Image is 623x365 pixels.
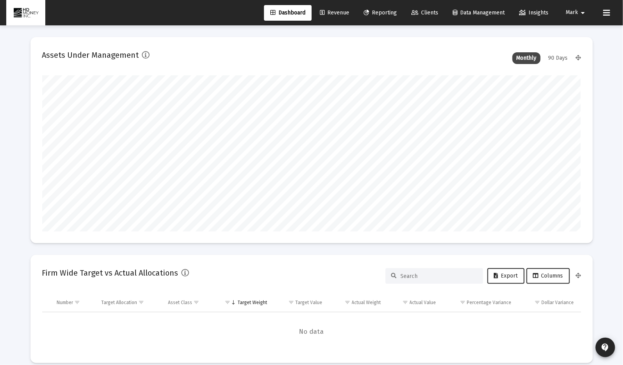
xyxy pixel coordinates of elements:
span: Show filter options for column 'Number' [74,299,80,305]
div: Target Allocation [101,299,137,306]
div: Data grid [42,293,581,351]
div: Monthly [512,52,541,64]
div: Number [57,299,73,306]
a: Data Management [446,5,511,21]
input: Search [401,273,477,280]
a: Dashboard [264,5,312,21]
button: Columns [527,268,570,284]
span: Show filter options for column 'Actual Weight' [345,299,351,305]
td: Column Actual Weight [328,293,386,312]
span: No data [42,328,581,336]
mat-icon: arrow_drop_down [578,5,588,21]
div: Actual Value [410,299,436,306]
span: Data Management [453,9,505,16]
mat-icon: contact_support [601,343,610,352]
span: Show filter options for column 'Target Weight' [225,299,231,305]
span: Clients [411,9,438,16]
div: 90 Days [544,52,572,64]
td: Column Asset Class [162,293,214,312]
td: Column Percentage Variance [442,293,517,312]
span: Show filter options for column 'Dollar Variance' [535,299,541,305]
span: Insights [519,9,548,16]
a: Reporting [357,5,403,21]
h2: Firm Wide Target vs Actual Allocations [42,267,179,279]
span: Show filter options for column 'Target Allocation' [138,299,144,305]
button: Mark [557,5,597,20]
div: Target Weight [238,299,268,306]
td: Column Target Weight [214,293,273,312]
td: Column Number [51,293,96,312]
a: Clients [405,5,444,21]
span: Mark [566,9,578,16]
span: Dashboard [270,9,305,16]
button: Export [487,268,525,284]
span: Export [494,272,518,279]
a: Revenue [314,5,355,21]
div: Actual Weight [352,299,381,306]
span: Show filter options for column 'Asset Class' [193,299,199,305]
span: Show filter options for column 'Percentage Variance' [460,299,466,305]
span: Show filter options for column 'Actual Value' [403,299,409,305]
div: Dollar Variance [542,299,574,306]
span: Reporting [364,9,397,16]
img: Dashboard [12,5,39,21]
td: Column Dollar Variance [517,293,581,312]
td: Column Target Value [273,293,328,312]
span: Revenue [320,9,349,16]
a: Insights [513,5,555,21]
div: Target Value [295,299,322,306]
span: Columns [533,272,563,279]
td: Column Target Allocation [96,293,162,312]
span: Show filter options for column 'Target Value' [288,299,294,305]
h2: Assets Under Management [42,49,139,61]
td: Column Actual Value [387,293,442,312]
div: Percentage Variance [467,299,511,306]
div: Asset Class [168,299,192,306]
